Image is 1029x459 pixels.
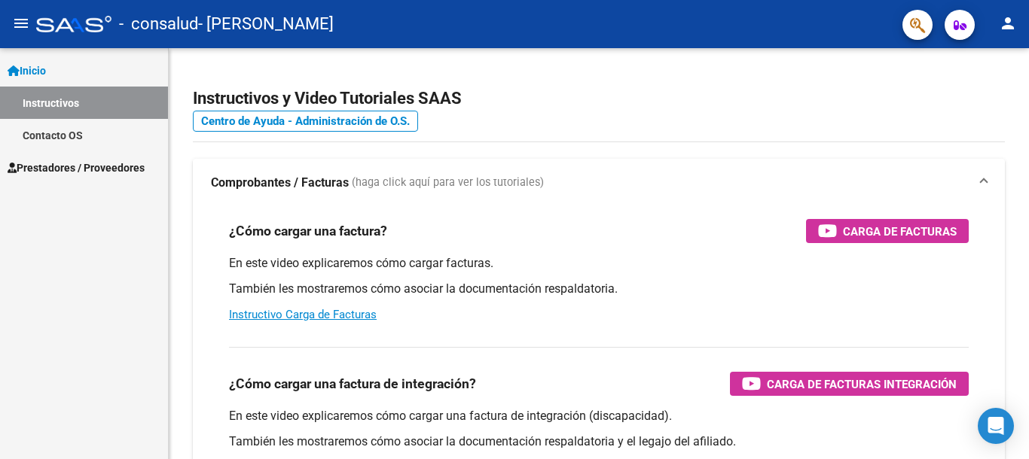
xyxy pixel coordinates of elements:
a: Centro de Ayuda - Administración de O.S. [193,111,418,132]
span: (haga click aquí para ver los tutoriales) [352,175,544,191]
span: - consalud [119,8,198,41]
h2: Instructivos y Video Tutoriales SAAS [193,84,1005,113]
span: Inicio [8,62,46,79]
span: - [PERSON_NAME] [198,8,334,41]
mat-icon: menu [12,14,30,32]
h3: ¿Cómo cargar una factura? [229,220,387,242]
p: También les mostraremos cómo asociar la documentación respaldatoria y el legajo del afiliado. [229,433,969,450]
span: Carga de Facturas Integración [767,375,957,394]
p: También les mostraremos cómo asociar la documentación respaldatoria. [229,281,969,297]
button: Carga de Facturas Integración [730,372,969,396]
div: Open Intercom Messenger [978,408,1014,444]
strong: Comprobantes / Facturas [211,175,349,191]
mat-expansion-panel-header: Comprobantes / Facturas (haga click aquí para ver los tutoriales) [193,159,1005,207]
h3: ¿Cómo cargar una factura de integración? [229,373,476,394]
button: Carga de Facturas [806,219,969,243]
mat-icon: person [999,14,1017,32]
p: En este video explicaremos cómo cargar una factura de integración (discapacidad). [229,408,969,424]
p: En este video explicaremos cómo cargar facturas. [229,255,969,272]
a: Instructivo Carga de Facturas [229,308,377,321]
span: Carga de Facturas [843,222,957,241]
span: Prestadores / Proveedores [8,160,145,176]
